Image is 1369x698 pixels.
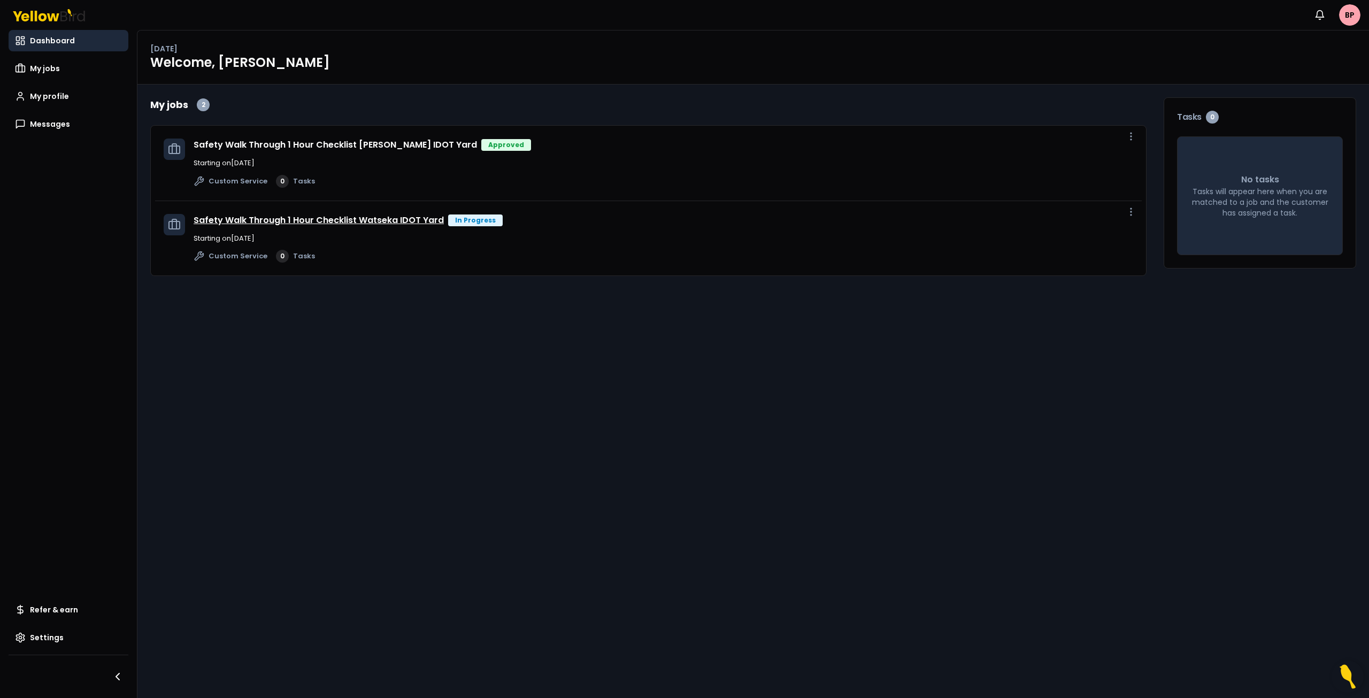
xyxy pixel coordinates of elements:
[276,250,289,263] div: 0
[9,113,128,135] a: Messages
[481,139,531,151] div: Approved
[1241,173,1279,186] p: No tasks
[194,139,477,151] a: Safety Walk Through 1 Hour Checklist [PERSON_NAME] IDOT Yard
[1190,186,1329,218] p: Tasks will appear here when you are matched to a job and the customer has assigned a task.
[30,632,64,643] span: Settings
[9,599,128,620] a: Refer & earn
[30,35,75,46] span: Dashboard
[9,58,128,79] a: My jobs
[276,175,315,188] a: 0Tasks
[448,214,503,226] div: In Progress
[1332,661,1364,693] button: Open Resource Center
[194,233,1133,244] p: Starting on [DATE]
[209,251,267,262] span: Custom Service
[276,250,315,263] a: 0Tasks
[1177,111,1343,124] h3: Tasks
[9,627,128,648] a: Settings
[194,214,444,226] a: Safety Walk Through 1 Hour Checklist Watseka IDOT Yard
[209,176,267,187] span: Custom Service
[9,30,128,51] a: Dashboard
[30,604,78,615] span: Refer & earn
[30,63,60,74] span: My jobs
[1206,111,1219,124] div: 0
[9,86,128,107] a: My profile
[1339,4,1360,26] span: BP
[194,158,1133,168] p: Starting on [DATE]
[276,175,289,188] div: 0
[150,97,188,112] h2: My jobs
[30,91,69,102] span: My profile
[150,43,178,54] p: [DATE]
[150,54,1356,71] h1: Welcome, [PERSON_NAME]
[197,98,210,111] div: 2
[30,119,70,129] span: Messages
